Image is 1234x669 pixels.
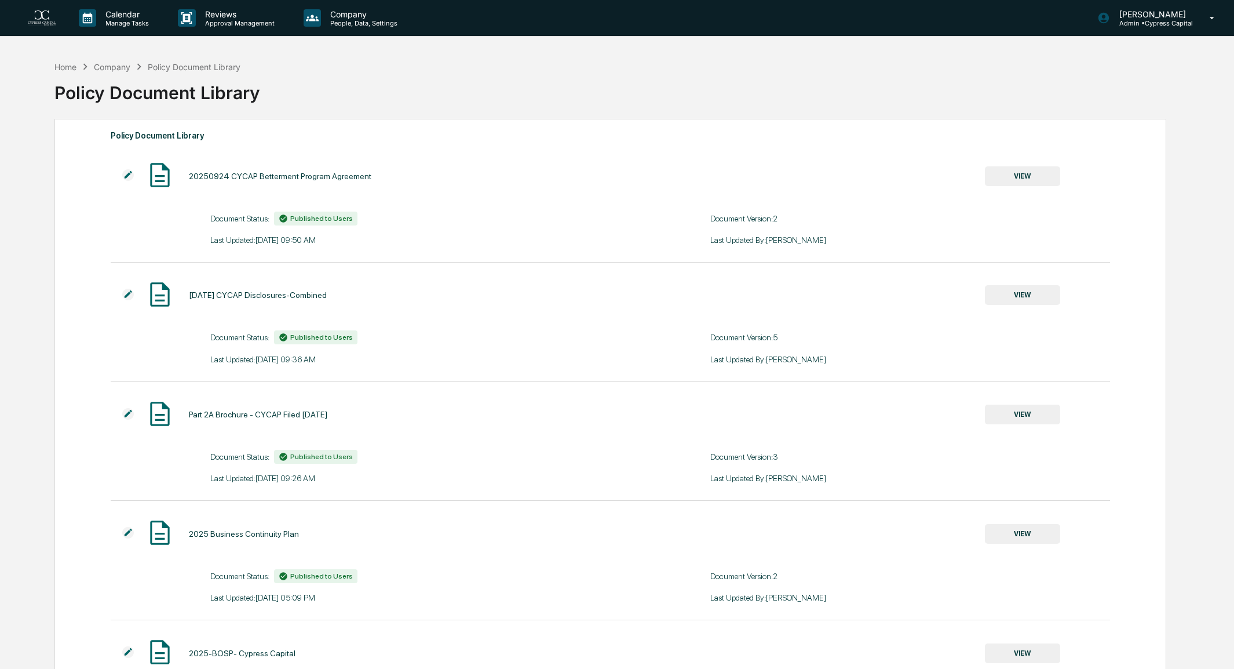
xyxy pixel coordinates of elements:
[710,452,1110,461] div: Document Version: 3
[710,355,1110,364] div: Last Updated By: [PERSON_NAME]
[1110,19,1193,27] p: Admin • Cypress Capital
[710,333,1110,342] div: Document Version: 5
[985,643,1060,663] button: VIEW
[710,572,1110,581] div: Document Version: 2
[145,399,174,428] img: Document Icon
[189,290,327,300] div: [DATE] CYCAP Disclosures-Combined
[54,73,1165,103] div: Policy Document Library
[710,235,1110,245] div: Last Updated By: [PERSON_NAME]
[145,280,174,309] img: Document Icon
[210,474,610,483] div: Last Updated: [DATE] 09:26 AM
[111,128,1110,143] div: Policy Document Library
[196,19,280,27] p: Approval Management
[189,649,295,658] div: 2025-BOSP- Cypress Capital
[189,410,327,419] div: Part 2A Brochure - CYCAP Filed [DATE]
[148,62,240,72] div: Policy Document Library
[985,166,1060,186] button: VIEW
[321,19,403,27] p: People, Data, Settings
[710,593,1110,602] div: Last Updated By: [PERSON_NAME]
[290,572,353,580] span: Published to Users
[122,289,134,300] img: Additional Document Icon
[985,524,1060,544] button: VIEW
[710,214,1110,223] div: Document Version: 2
[189,172,371,181] div: 20250924 CYCAP Betterment Program Agreement
[985,285,1060,305] button: VIEW
[54,62,76,72] div: Home
[210,569,610,583] div: Document Status:
[1197,631,1228,662] iframe: Open customer support
[96,9,155,19] p: Calendar
[122,408,134,420] img: Additional Document Icon
[145,638,174,667] img: Document Icon
[145,161,174,190] img: Document Icon
[321,9,403,19] p: Company
[985,405,1060,424] button: VIEW
[122,527,134,539] img: Additional Document Icon
[189,529,299,539] div: 2025 Business Continuity Plan
[196,9,280,19] p: Reviews
[145,518,174,547] img: Document Icon
[290,453,353,461] span: Published to Users
[210,212,610,226] div: Document Status:
[210,355,610,364] div: Last Updated: [DATE] 09:36 AM
[210,330,610,344] div: Document Status:
[1110,9,1193,19] p: [PERSON_NAME]
[290,214,353,223] span: Published to Users
[710,474,1110,483] div: Last Updated By: [PERSON_NAME]
[210,450,610,464] div: Document Status:
[122,169,134,181] img: Additional Document Icon
[122,646,134,658] img: Additional Document Icon
[96,19,155,27] p: Manage Tasks
[28,10,56,26] img: logo
[210,593,610,602] div: Last Updated: [DATE] 05:09 PM
[210,235,610,245] div: Last Updated: [DATE] 09:50 AM
[94,62,130,72] div: Company
[290,333,353,341] span: Published to Users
